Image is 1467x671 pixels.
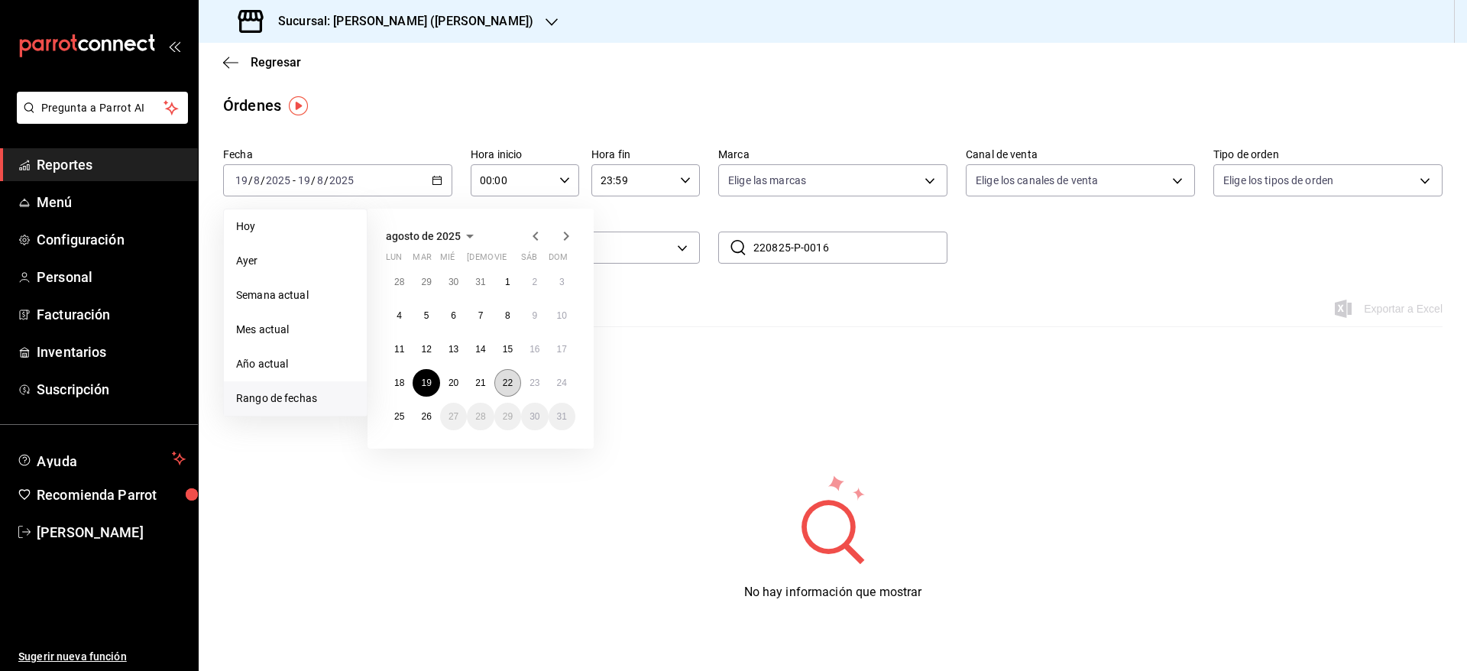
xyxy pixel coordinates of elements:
[467,335,494,363] button: 14 de agosto de 2025
[549,335,575,363] button: 17 de agosto de 2025
[236,287,355,303] span: Semana actual
[223,94,281,117] div: Órdenes
[236,253,355,269] span: Ayer
[297,174,311,186] input: --
[529,344,539,355] abbr: 16 de agosto de 2025
[440,335,467,363] button: 13 de agosto de 2025
[329,174,355,186] input: ----
[394,378,404,388] abbr: 18 de agosto de 2025
[386,252,402,268] abbr: lunes
[549,403,575,430] button: 31 de agosto de 2025
[236,219,355,235] span: Hoy
[424,310,429,321] abbr: 5 de agosto de 2025
[394,277,404,287] abbr: 28 de julio de 2025
[413,369,439,397] button: 19 de agosto de 2025
[440,268,467,296] button: 30 de julio de 2025
[532,277,537,287] abbr: 2 de agosto de 2025
[718,149,947,160] label: Marca
[467,302,494,329] button: 7 de agosto de 2025
[976,173,1098,188] span: Elige los canales de venta
[440,252,455,268] abbr: miércoles
[386,268,413,296] button: 28 de julio de 2025
[251,55,301,70] span: Regresar
[37,485,186,505] span: Recomienda Parrot
[293,174,296,186] span: -
[236,391,355,407] span: Rango de fechas
[467,403,494,430] button: 28 de agosto de 2025
[440,369,467,397] button: 20 de agosto de 2025
[478,310,484,321] abbr: 7 de agosto de 2025
[557,344,567,355] abbr: 17 de agosto de 2025
[311,174,316,186] span: /
[521,369,548,397] button: 23 de agosto de 2025
[421,344,431,355] abbr: 12 de agosto de 2025
[316,174,324,186] input: --
[494,369,521,397] button: 22 de agosto de 2025
[413,403,439,430] button: 26 de agosto de 2025
[413,268,439,296] button: 29 de julio de 2025
[11,111,188,127] a: Pregunta a Parrot AI
[37,267,186,287] span: Personal
[549,252,568,268] abbr: domingo
[467,268,494,296] button: 31 de julio de 2025
[529,378,539,388] abbr: 23 de agosto de 2025
[413,335,439,363] button: 12 de agosto de 2025
[386,335,413,363] button: 11 de agosto de 2025
[266,12,533,31] h3: Sucursal: [PERSON_NAME] ([PERSON_NAME])
[440,403,467,430] button: 27 de agosto de 2025
[236,322,355,338] span: Mes actual
[265,174,291,186] input: ----
[37,379,186,400] span: Suscripción
[37,192,186,212] span: Menú
[386,369,413,397] button: 18 de agosto de 2025
[440,302,467,329] button: 6 de agosto de 2025
[18,649,186,665] span: Sugerir nueva función
[494,268,521,296] button: 1 de agosto de 2025
[421,277,431,287] abbr: 29 de julio de 2025
[451,310,456,321] abbr: 6 de agosto de 2025
[557,378,567,388] abbr: 24 de agosto de 2025
[557,411,567,422] abbr: 31 de agosto de 2025
[37,342,186,362] span: Inventarios
[475,411,485,422] abbr: 28 de agosto de 2025
[532,310,537,321] abbr: 9 de agosto de 2025
[1213,149,1443,160] label: Tipo de orden
[41,100,164,116] span: Pregunta a Parrot AI
[421,378,431,388] abbr: 19 de agosto de 2025
[467,369,494,397] button: 21 de agosto de 2025
[37,229,186,250] span: Configuración
[386,227,479,245] button: agosto de 2025
[591,149,700,160] label: Hora fin
[413,252,431,268] abbr: martes
[728,173,806,188] span: Elige las marcas
[394,344,404,355] abbr: 11 de agosto de 2025
[467,252,557,268] abbr: jueves
[1223,173,1333,188] span: Elige los tipos de orden
[475,378,485,388] abbr: 21 de agosto de 2025
[503,378,513,388] abbr: 22 de agosto de 2025
[386,403,413,430] button: 25 de agosto de 2025
[505,310,510,321] abbr: 8 de agosto de 2025
[521,252,537,268] abbr: sábado
[753,232,947,263] input: Buscar no. de referencia
[557,310,567,321] abbr: 10 de agosto de 2025
[289,96,308,115] button: Tooltip marker
[37,522,186,543] span: [PERSON_NAME]
[37,449,166,468] span: Ayuda
[521,302,548,329] button: 9 de agosto de 2025
[503,411,513,422] abbr: 29 de agosto de 2025
[521,335,548,363] button: 16 de agosto de 2025
[37,154,186,175] span: Reportes
[223,55,301,70] button: Regresar
[413,302,439,329] button: 5 de agosto de 2025
[503,344,513,355] abbr: 15 de agosto de 2025
[549,268,575,296] button: 3 de agosto de 2025
[236,356,355,372] span: Año actual
[248,174,253,186] span: /
[529,411,539,422] abbr: 30 de agosto de 2025
[475,277,485,287] abbr: 31 de julio de 2025
[394,411,404,422] abbr: 25 de agosto de 2025
[235,174,248,186] input: --
[449,378,458,388] abbr: 20 de agosto de 2025
[168,40,180,52] button: open_drawer_menu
